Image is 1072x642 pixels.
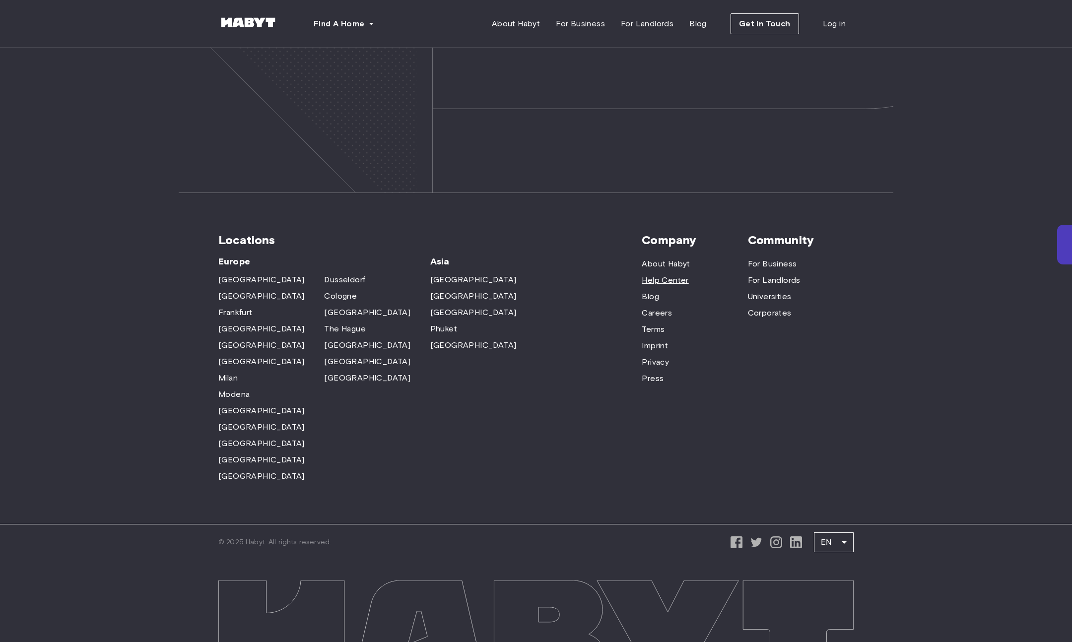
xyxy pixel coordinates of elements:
a: [GEOGRAPHIC_DATA] [218,470,305,482]
span: © 2025 Habyt. All rights reserved. [218,537,331,547]
span: Find A Home [314,18,364,30]
span: Locations [218,233,642,248]
a: [GEOGRAPHIC_DATA] [218,438,305,449]
a: [GEOGRAPHIC_DATA] [218,323,305,335]
a: [GEOGRAPHIC_DATA] [218,290,305,302]
span: Asia [430,256,536,267]
a: Log in [815,14,854,34]
a: [GEOGRAPHIC_DATA] [324,356,410,368]
a: [GEOGRAPHIC_DATA] [430,274,517,286]
a: [GEOGRAPHIC_DATA] [218,356,305,368]
a: [GEOGRAPHIC_DATA] [218,274,305,286]
span: Community [748,233,854,248]
span: Europe [218,256,430,267]
a: [GEOGRAPHIC_DATA] [324,372,410,384]
a: For Landlords [613,14,681,34]
span: For Business [556,18,605,30]
a: About Habyt [642,258,690,270]
a: Terms [642,323,665,335]
button: Get in Touch [731,13,799,34]
span: Log in [823,18,846,30]
a: [GEOGRAPHIC_DATA] [218,405,305,417]
a: Blog [681,14,715,34]
a: For Business [748,258,797,270]
a: Modena [218,388,250,400]
a: [GEOGRAPHIC_DATA] [218,454,305,466]
span: Company [642,233,747,248]
a: About Habyt [484,14,548,34]
a: [GEOGRAPHIC_DATA] [430,290,517,302]
a: Help Center [642,274,688,286]
a: Frankfurt [218,307,253,319]
a: For Business [548,14,613,34]
a: [GEOGRAPHIC_DATA] [218,339,305,351]
span: Get in Touch [739,18,791,30]
a: Universities [748,291,792,303]
a: Privacy [642,356,669,368]
a: Corporates [748,307,792,319]
a: Dusseldorf [324,274,365,286]
a: Careers [642,307,672,319]
a: Milan [218,372,238,384]
a: [GEOGRAPHIC_DATA] [430,339,517,351]
a: Imprint [642,340,668,352]
span: For Landlords [621,18,673,30]
button: Find A Home [306,14,382,34]
img: Habyt [218,17,278,27]
a: [GEOGRAPHIC_DATA] [324,339,410,351]
span: Blog [689,18,707,30]
a: For Landlords [748,274,801,286]
a: [GEOGRAPHIC_DATA] [218,421,305,433]
div: EN [814,528,854,556]
a: Cologne [324,290,357,302]
a: Phuket [430,323,457,335]
a: [GEOGRAPHIC_DATA] [430,307,517,319]
span: About Habyt [492,18,540,30]
a: The Hague [324,323,366,335]
a: Blog [642,291,659,303]
a: Press [642,373,664,385]
a: [GEOGRAPHIC_DATA] [324,307,410,319]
